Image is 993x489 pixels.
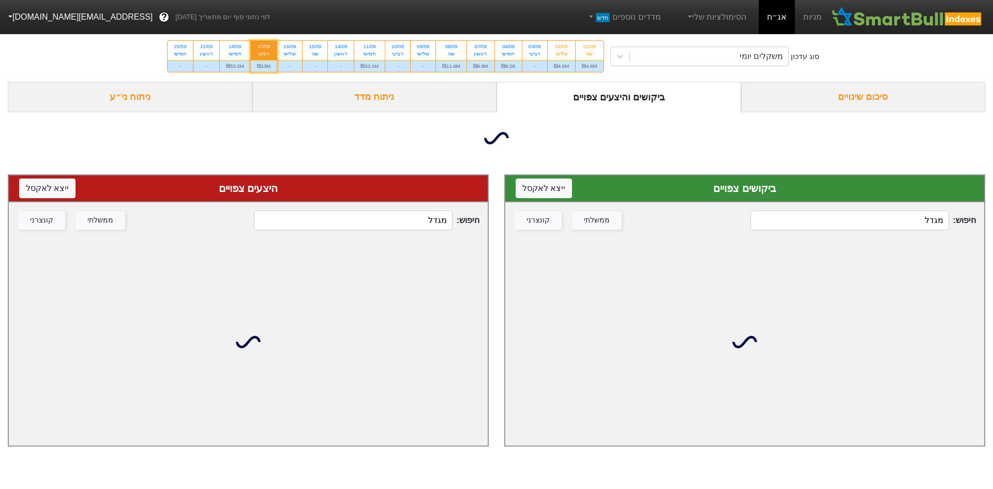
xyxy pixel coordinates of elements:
[830,7,985,27] img: SmartBull
[354,60,385,72] div: ₪33.1M
[732,330,757,354] img: loading...
[572,211,622,230] button: ממשלתי
[411,60,435,72] div: -
[596,13,610,22] span: חדש
[309,50,321,57] div: שני
[226,43,244,50] div: 18/09
[515,211,562,230] button: קונצרני
[576,60,603,72] div: ₪4.6M
[392,43,404,50] div: 10/09
[467,60,494,72] div: ₪9.8M
[19,179,76,198] button: ייצא לאקסל
[236,330,261,354] img: loading...
[584,215,610,226] div: ממשלתי
[495,60,522,72] div: ₪8.2K
[309,43,321,50] div: 15/09
[283,50,296,57] div: שלישי
[385,60,410,72] div: -
[501,50,516,57] div: חמישי
[360,43,379,50] div: 11/09
[516,181,974,196] div: ביקושים צפויים
[501,43,516,50] div: 04/09
[174,43,187,50] div: 25/09
[750,211,976,230] span: חיפוש :
[19,181,477,196] div: היצעים צפויים
[360,50,379,57] div: חמישי
[87,215,113,226] div: ממשלתי
[392,50,404,57] div: רביעי
[254,211,453,230] input: 0 רשומות...
[417,50,429,57] div: שלישי
[583,7,665,27] a: מדדים נוספיםחדש
[529,50,541,57] div: רביעי
[442,50,460,57] div: שני
[526,215,550,226] div: קונצרני
[30,215,53,226] div: קונצרני
[496,82,741,112] div: ביקושים והיצעים צפויים
[740,50,783,63] div: משקלים יומי
[522,60,547,72] div: -
[161,10,167,24] span: ?
[168,60,193,72] div: -
[442,43,460,50] div: 08/09
[582,43,597,50] div: 01/09
[193,60,219,72] div: -
[200,43,213,50] div: 21/09
[251,60,277,72] div: ₪13M
[334,43,348,50] div: 14/09
[175,12,270,22] span: לפי נתוני סוף יום מתאריך [DATE]
[529,43,541,50] div: 03/09
[750,211,949,230] input: 560 רשומות...
[226,50,244,57] div: חמישי
[791,51,819,62] div: סוג עדכון
[473,43,488,50] div: 07/09
[8,82,252,112] div: ניתוח ני״ע
[554,43,569,50] div: 02/09
[473,50,488,57] div: ראשון
[516,179,572,198] button: ייצא לאקסל
[682,7,751,27] a: הסימולציות שלי
[200,50,213,57] div: ראשון
[76,211,125,230] button: ממשלתי
[252,82,497,112] div: ניתוח מדד
[174,50,187,57] div: חמישי
[417,43,429,50] div: 09/09
[18,211,65,230] button: קונצרני
[436,60,467,72] div: ₪11.6M
[328,60,354,72] div: -
[220,60,250,72] div: ₪53.2M
[303,60,327,72] div: -
[257,50,271,57] div: רביעי
[582,50,597,57] div: שני
[254,211,479,230] span: חיפוש :
[257,43,271,50] div: 17/09
[334,50,348,57] div: ראשון
[283,43,296,50] div: 16/09
[554,50,569,57] div: שלישי
[484,126,509,151] img: loading...
[277,60,302,72] div: -
[548,60,575,72] div: ₪4.6M
[741,82,986,112] div: סיכום שינויים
